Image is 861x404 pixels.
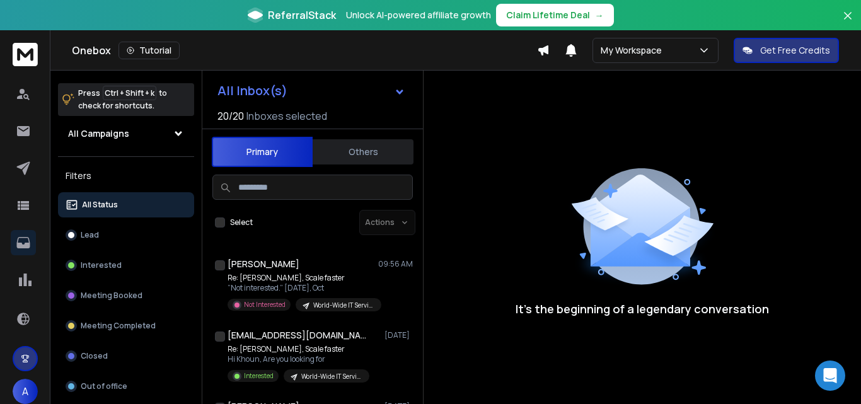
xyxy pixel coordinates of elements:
button: Lead [58,222,194,248]
p: World-Wide IT Services [313,301,374,310]
button: Meeting Completed [58,313,194,338]
button: Interested [58,253,194,278]
p: Meeting Booked [81,291,142,301]
p: Closed [81,351,108,361]
button: Close banner [840,8,856,38]
h1: [PERSON_NAME] [228,258,299,270]
button: All Campaigns [58,121,194,146]
button: Tutorial [118,42,180,59]
p: Interested [244,371,274,381]
button: All Status [58,192,194,217]
button: Get Free Credits [734,38,839,63]
p: It’s the beginning of a legendary conversation [516,300,769,318]
button: Out of office [58,374,194,399]
p: Out of office [81,381,127,391]
h1: All Campaigns [68,127,129,140]
button: All Inbox(s) [207,78,415,103]
button: Others [313,138,413,166]
p: “Not interested.” [DATE], Oct [228,283,379,293]
p: [DATE] [384,330,413,340]
p: Re: [PERSON_NAME], Scale faster [228,344,369,354]
p: All Status [82,200,118,210]
p: 09:56 AM [378,259,413,269]
p: Get Free Credits [760,44,830,57]
span: Ctrl + Shift + k [103,86,156,100]
p: Unlock AI-powered affiliate growth [346,9,491,21]
h3: Inboxes selected [246,108,327,124]
p: Interested [81,260,122,270]
p: Re: [PERSON_NAME], Scale faster [228,273,379,283]
p: Lead [81,230,99,240]
h1: All Inbox(s) [217,84,287,97]
p: My Workspace [601,44,667,57]
button: A [13,379,38,404]
button: Primary [212,137,313,167]
span: 20 / 20 [217,108,244,124]
p: Not Interested [244,300,286,309]
button: Meeting Booked [58,283,194,308]
span: → [595,9,604,21]
button: Closed [58,343,194,369]
p: Hi Khoun, Are you looking for [228,354,369,364]
p: World-Wide IT Services [301,372,362,381]
button: Claim Lifetime Deal→ [496,4,614,26]
p: Meeting Completed [81,321,156,331]
h1: [EMAIL_ADDRESS][DOMAIN_NAME] [228,329,366,342]
span: ReferralStack [268,8,336,23]
label: Select [230,217,253,228]
div: Open Intercom Messenger [815,361,845,391]
p: Press to check for shortcuts. [78,87,167,112]
h3: Filters [58,167,194,185]
div: Onebox [72,42,537,59]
